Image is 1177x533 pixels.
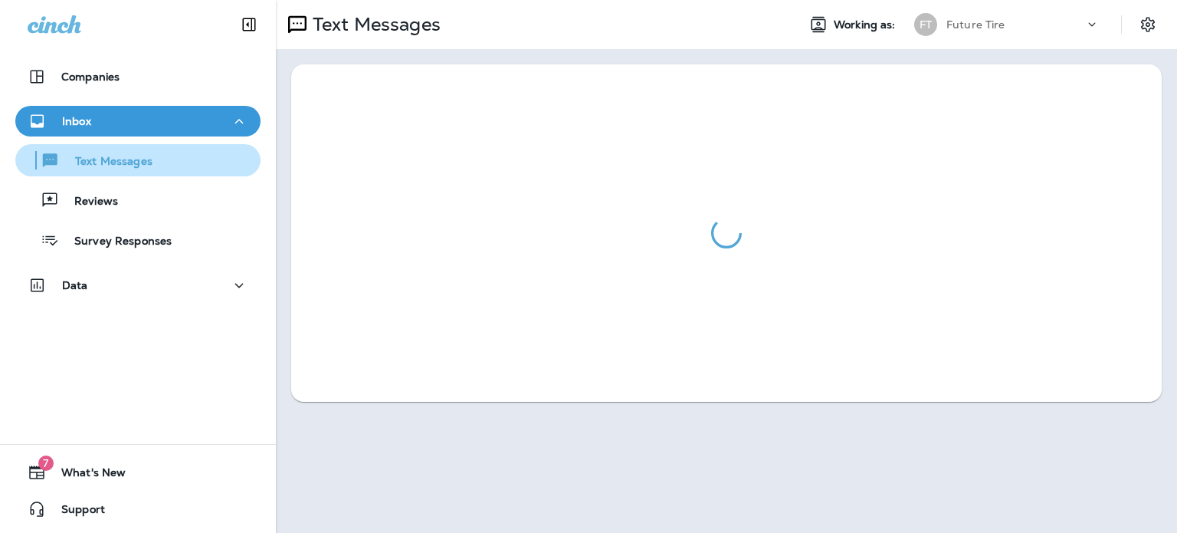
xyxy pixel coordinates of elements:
[46,466,126,485] span: What's New
[307,13,441,36] p: Text Messages
[15,224,261,256] button: Survey Responses
[38,456,54,471] span: 7
[946,18,1005,31] p: Future Tire
[15,106,261,137] button: Inbox
[62,279,88,291] p: Data
[15,144,261,176] button: Text Messages
[834,18,899,31] span: Working as:
[15,270,261,301] button: Data
[61,71,120,83] p: Companies
[15,457,261,488] button: 7What's New
[59,235,172,249] p: Survey Responses
[914,13,937,36] div: FT
[46,503,105,521] span: Support
[1134,11,1162,38] button: Settings
[15,61,261,92] button: Companies
[62,115,91,127] p: Inbox
[59,195,118,209] p: Reviews
[15,184,261,216] button: Reviews
[15,494,261,525] button: Support
[228,9,270,40] button: Collapse Sidebar
[60,155,152,169] p: Text Messages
